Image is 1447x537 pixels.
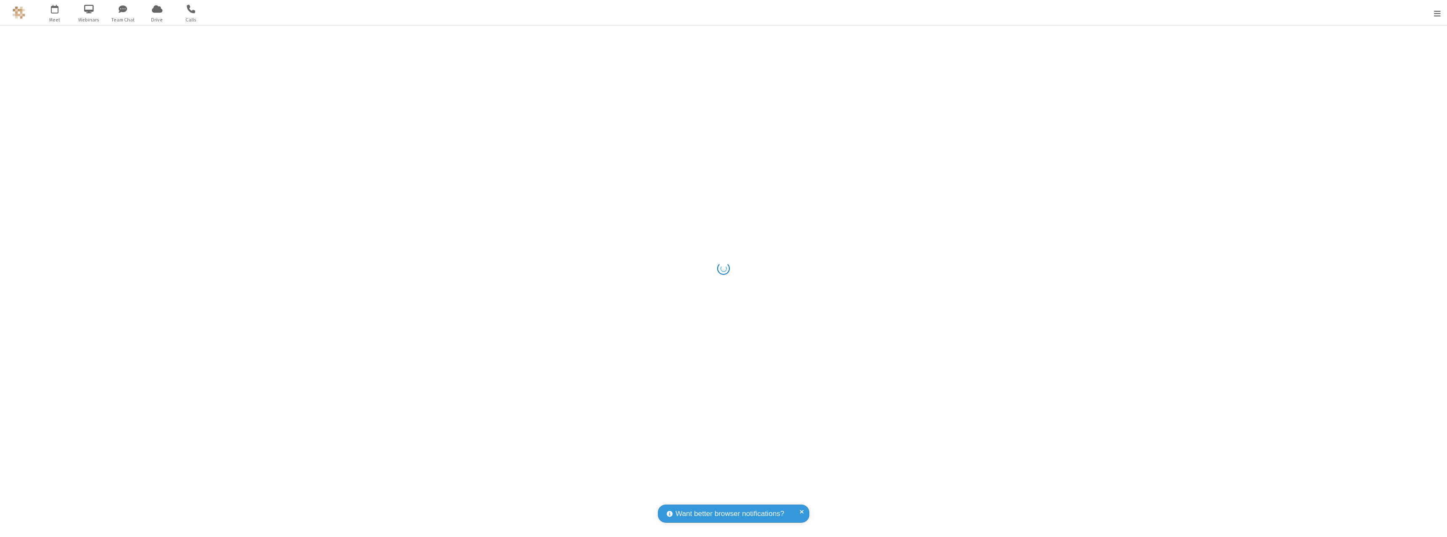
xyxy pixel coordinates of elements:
[39,16,71,24] span: Meet
[73,16,105,24] span: Webinars
[175,16,207,24] span: Calls
[676,508,784,519] span: Want better browser notifications?
[13,6,25,19] img: QA Selenium DO NOT DELETE OR CHANGE
[107,16,139,24] span: Team Chat
[141,16,173,24] span: Drive
[1426,515,1441,531] iframe: Chat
